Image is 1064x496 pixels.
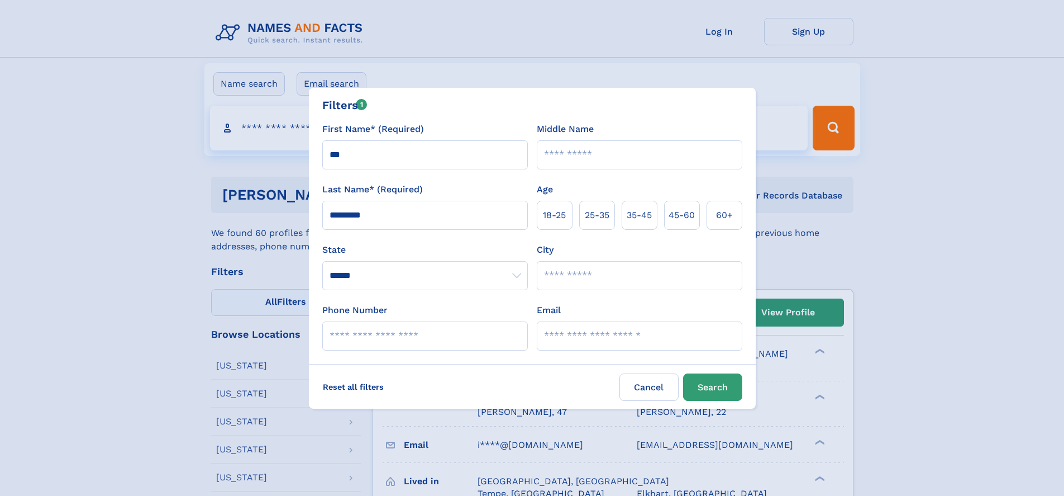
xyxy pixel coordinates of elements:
label: Email [537,304,561,317]
button: Search [683,374,742,401]
span: 35‑45 [627,209,652,222]
label: Cancel [619,374,679,401]
label: Last Name* (Required) [322,183,423,196]
label: Middle Name [537,122,594,136]
span: 25‑35 [585,209,609,222]
label: Phone Number [322,304,388,317]
span: 45‑60 [669,209,695,222]
label: City [537,243,554,257]
label: State [322,243,528,257]
span: 60+ [716,209,733,222]
label: First Name* (Required) [322,122,424,136]
div: Filters [322,97,368,114]
span: 18‑25 [543,209,566,222]
label: Age [537,183,553,196]
label: Reset all filters [316,374,391,400]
